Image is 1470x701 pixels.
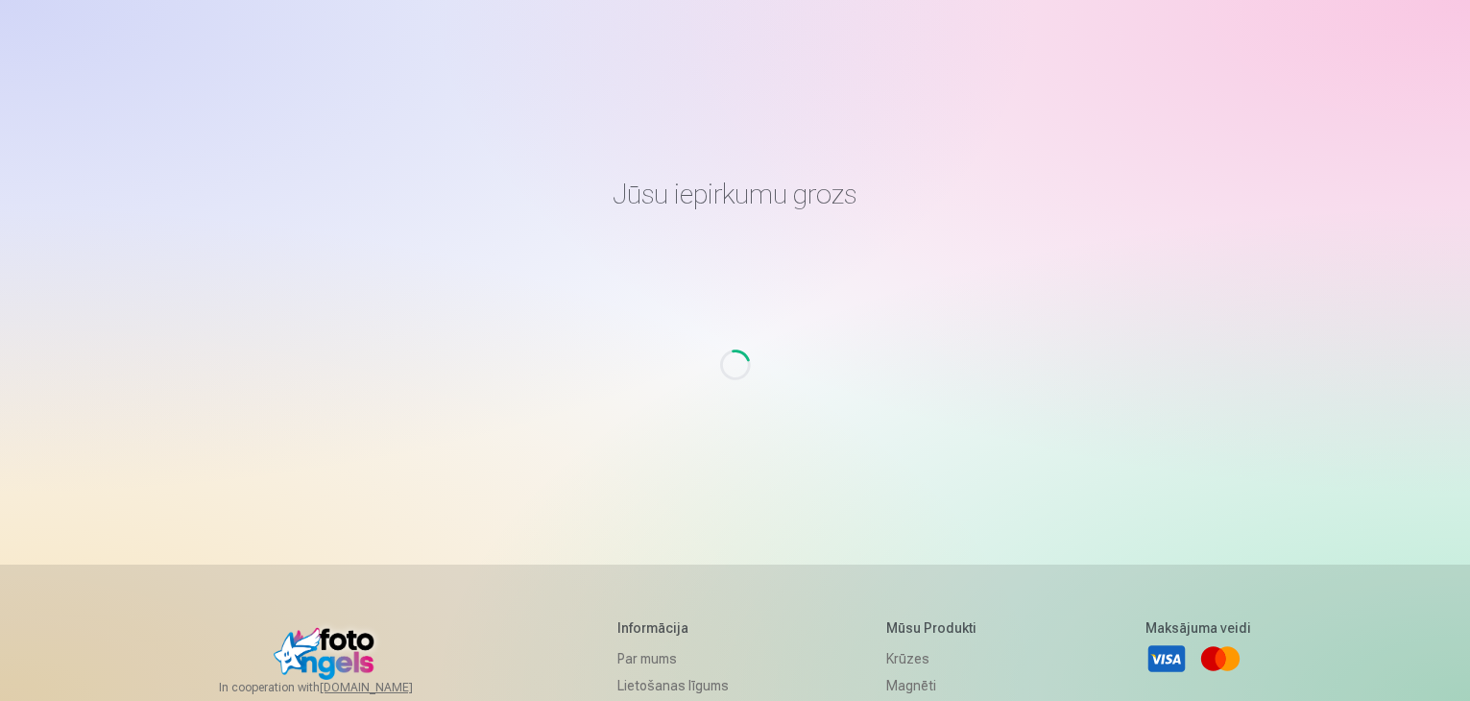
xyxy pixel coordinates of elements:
[617,672,729,699] a: Lietošanas līgums
[1199,638,1241,680] a: Mastercard
[886,645,987,672] a: Krūzes
[1145,638,1188,680] a: Visa
[320,680,459,695] a: [DOMAIN_NAME]
[886,618,987,638] h5: Mūsu produkti
[1145,618,1251,638] h5: Maksājuma veidi
[219,680,459,695] span: In cooperation with
[617,645,729,672] a: Par mums
[175,177,1296,211] h1: Jūsu iepirkumu grozs
[617,618,729,638] h5: Informācija
[886,672,987,699] a: Magnēti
